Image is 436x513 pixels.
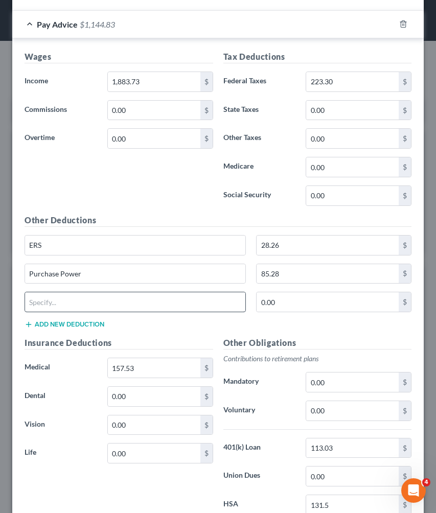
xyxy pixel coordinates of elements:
[108,387,200,406] input: 0.00
[25,292,245,312] input: Specify...
[223,354,412,364] p: Contributions to retirement plans
[306,72,399,91] input: 0.00
[108,358,200,378] input: 0.00
[306,129,399,148] input: 0.00
[25,337,213,349] h5: Insurance Deductions
[399,101,411,120] div: $
[306,157,399,177] input: 0.00
[399,72,411,91] div: $
[218,72,301,92] label: Federal Taxes
[37,19,78,29] span: Pay Advice
[399,467,411,486] div: $
[218,128,301,149] label: Other Taxes
[399,157,411,177] div: $
[108,415,200,435] input: 0.00
[218,185,301,206] label: Social Security
[257,264,399,284] input: 0.00
[399,438,411,458] div: $
[399,186,411,205] div: $
[19,100,102,121] label: Commissions
[25,236,245,255] input: Specify...
[422,478,430,486] span: 4
[399,372,411,392] div: $
[223,337,412,349] h5: Other Obligations
[306,186,399,205] input: 0.00
[306,401,399,421] input: 0.00
[19,386,102,407] label: Dental
[25,214,411,227] h5: Other Deductions
[200,358,213,378] div: $
[218,401,301,421] label: Voluntary
[19,443,102,463] label: Life
[399,401,411,421] div: $
[257,292,399,312] input: 0.00
[306,438,399,458] input: 0.00
[108,444,200,463] input: 0.00
[399,236,411,255] div: $
[19,128,102,149] label: Overtime
[200,387,213,406] div: $
[257,236,399,255] input: 0.00
[399,129,411,148] div: $
[80,19,115,29] span: $1,144.83
[306,101,399,120] input: 0.00
[223,51,412,63] h5: Tax Deductions
[218,372,301,392] label: Mandatory
[218,466,301,486] label: Union Dues
[306,372,399,392] input: 0.00
[218,100,301,121] label: State Taxes
[108,129,200,148] input: 0.00
[19,415,102,435] label: Vision
[401,478,426,503] iframe: Intercom live chat
[200,444,213,463] div: $
[25,320,104,329] button: Add new deduction
[200,101,213,120] div: $
[108,72,200,91] input: 0.00
[200,72,213,91] div: $
[25,264,245,284] input: Specify...
[399,292,411,312] div: $
[19,358,102,378] label: Medical
[25,76,48,85] span: Income
[25,51,213,63] h5: Wages
[218,438,301,458] label: 401(k) Loan
[108,101,200,120] input: 0.00
[218,157,301,177] label: Medicare
[200,129,213,148] div: $
[306,467,399,486] input: 0.00
[200,415,213,435] div: $
[399,264,411,284] div: $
